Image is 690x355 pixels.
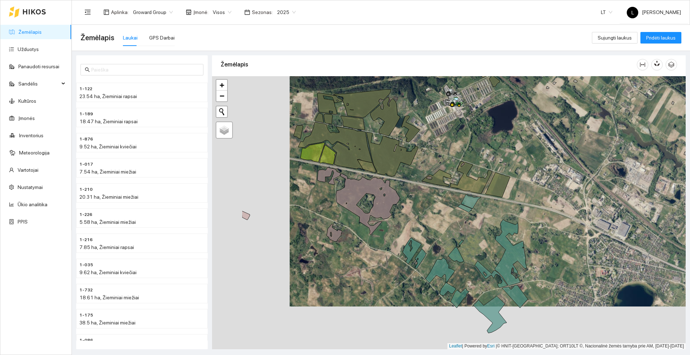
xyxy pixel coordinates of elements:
a: PPIS [18,219,28,225]
span: 23.54 ha, Žieminiai rapsai [79,93,137,99]
span: 1-175 [79,312,93,319]
span: 1-216 [79,236,93,243]
span: search [85,67,90,72]
div: Žemėlapis [221,54,637,75]
a: Panaudoti resursai [18,64,59,69]
span: Aplinka : [111,8,129,16]
a: Zoom out [216,91,227,101]
span: 2025 [277,7,296,18]
a: Nustatymai [18,184,43,190]
a: Ūkio analitika [18,202,47,207]
a: Meteorologija [19,150,50,156]
span: column-width [637,62,648,68]
span: Įmonė : [193,8,208,16]
span: 1-122 [79,86,92,92]
span: layout [103,9,109,15]
span: LT [601,7,612,18]
span: 5.58 ha, Žieminiai miežiai [79,219,136,225]
span: 38.5 ha, Žieminiai miežiai [79,320,135,326]
span: Pridėti laukus [646,34,676,42]
button: menu-fold [80,5,95,19]
span: | [496,344,497,349]
span: 1-035 [79,262,93,268]
span: 9.52 ha, Žieminiai kviečiai [79,144,137,149]
a: Sujungti laukus [592,35,638,41]
span: 1-086 [79,337,93,344]
button: Pridėti laukus [640,32,681,43]
span: shop [186,9,192,15]
a: Layers [216,122,232,138]
span: 1-017 [79,161,93,168]
a: Pridėti laukus [640,35,681,41]
a: Vartotojai [18,167,38,173]
span: 20.31 ha, Žieminiai miežiai [79,194,138,200]
span: L [631,7,634,18]
span: 18.47 ha, Žieminiai rapsai [79,119,138,124]
a: Leaflet [449,344,462,349]
a: Zoom in [216,80,227,91]
span: Sezonas : [252,8,273,16]
span: [PERSON_NAME] [627,9,681,15]
a: Esri [487,344,495,349]
a: Kultūros [18,98,36,104]
input: Paieška [91,66,199,74]
span: 7.85 ha, Žieminiai rapsai [79,244,134,250]
span: 7.54 ha, Žieminiai miežiai [79,169,136,175]
span: Sandėlis [18,77,59,91]
span: Žemėlapis [80,32,114,43]
span: 1-189 [79,111,93,117]
a: Užduotys [18,46,39,52]
button: Sujungti laukus [592,32,638,43]
button: Initiate a new search [216,106,227,117]
span: 1-732 [79,287,93,294]
div: | Powered by © HNIT-[GEOGRAPHIC_DATA]; ORT10LT ©, Nacionalinė žemės tarnyba prie AM, [DATE]-[DATE] [447,343,686,349]
span: 1-876 [79,136,93,143]
span: Visos [213,7,231,18]
span: calendar [244,9,250,15]
span: menu-fold [84,9,91,15]
a: Inventorius [19,133,43,138]
span: − [220,91,224,100]
span: Sujungti laukus [598,34,632,42]
span: 1-226 [79,211,92,218]
span: 18.61 ha, Žieminiai miežiai [79,295,139,300]
a: Įmonės [18,115,35,121]
div: GPS Darbai [149,34,175,42]
span: 1-210 [79,186,93,193]
span: Groward Group [133,7,173,18]
span: 9.62 ha, Žieminiai kviečiai [79,269,137,275]
span: + [220,80,224,89]
button: column-width [637,59,648,70]
a: Žemėlapis [18,29,42,35]
div: Laukai [123,34,138,42]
